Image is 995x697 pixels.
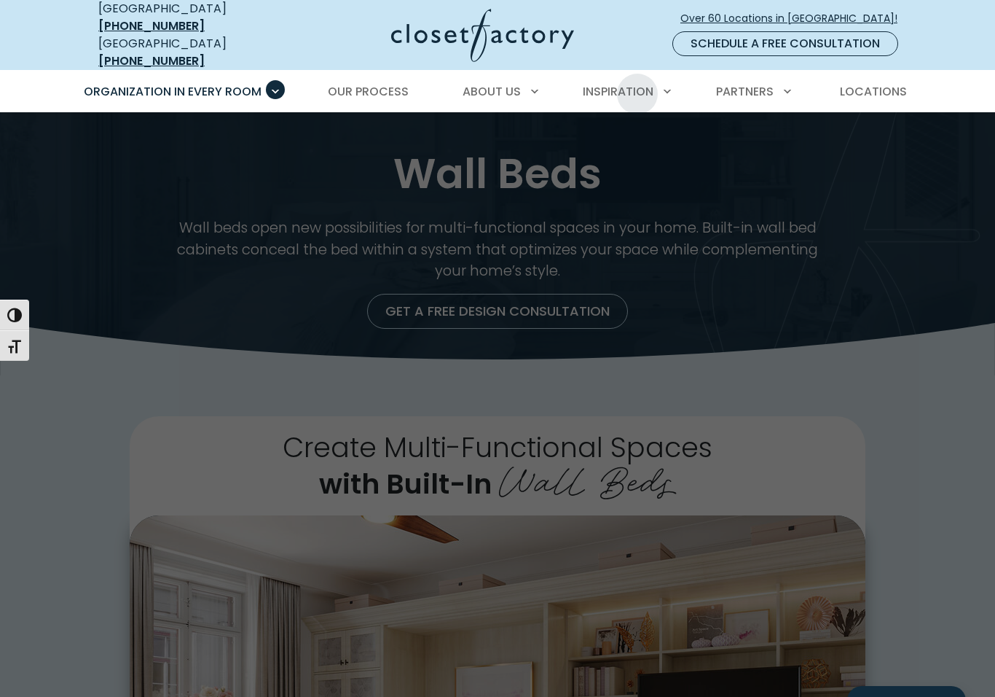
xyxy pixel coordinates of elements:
nav: Primary Menu [74,71,921,112]
span: About Us [463,83,521,100]
a: [PHONE_NUMBER] [98,52,205,69]
a: Over 60 Locations in [GEOGRAPHIC_DATA]! [680,6,910,31]
img: Closet Factory Logo [391,9,574,62]
span: Our Process [328,83,409,100]
span: Inspiration [583,83,653,100]
a: Schedule a Free Consultation [672,31,898,56]
span: Partners [716,83,774,100]
span: Organization in Every Room [84,83,261,100]
span: Over 60 Locations in [GEOGRAPHIC_DATA]! [680,11,909,26]
span: Locations [840,83,907,100]
a: [PHONE_NUMBER] [98,17,205,34]
div: [GEOGRAPHIC_DATA] [98,35,277,70]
